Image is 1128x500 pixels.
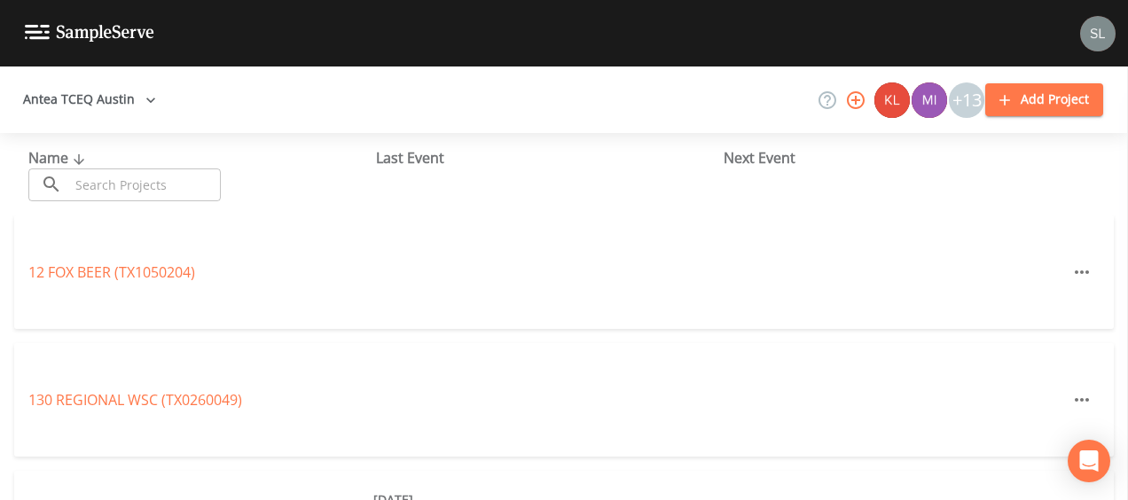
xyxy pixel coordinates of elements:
[28,148,90,168] span: Name
[724,147,1071,168] div: Next Event
[376,147,724,168] div: Last Event
[69,168,221,201] input: Search Projects
[28,390,242,410] a: 130 REGIONAL WSC (TX0260049)
[874,82,910,118] img: 9c4450d90d3b8045b2e5fa62e4f92659
[912,82,947,118] img: a1ea4ff7c53760f38bef77ef7c6649bf
[949,82,984,118] div: +13
[25,25,154,42] img: logo
[873,82,911,118] div: Kler Teran
[1080,16,1116,51] img: 0d5b2d5fd6ef1337b72e1b2735c28582
[1068,440,1110,482] div: Open Intercom Messenger
[911,82,948,118] div: Miriaha Caddie
[16,83,163,116] button: Antea TCEQ Austin
[985,83,1103,116] button: Add Project
[28,262,195,282] a: 12 FOX BEER (TX1050204)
